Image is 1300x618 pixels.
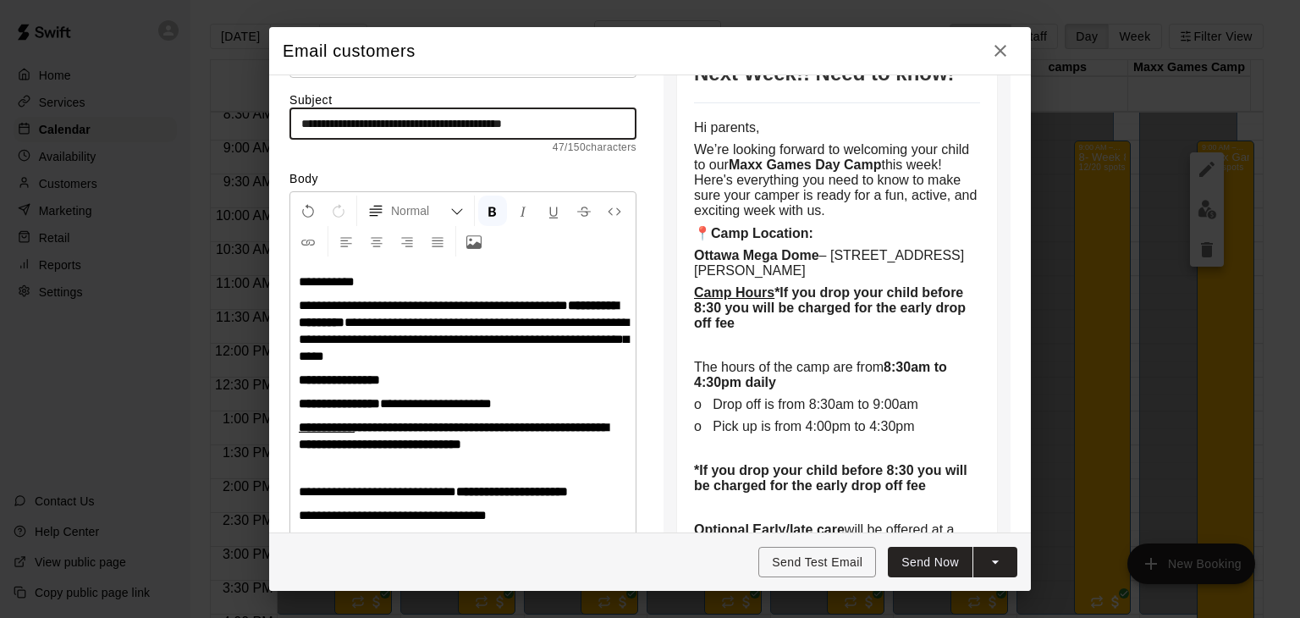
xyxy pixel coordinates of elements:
[393,226,421,257] button: Right Align
[694,248,819,262] strong: Ottawa Mega Dome
[460,226,488,257] button: Upload Image
[888,547,972,578] button: Send Now
[289,91,636,108] label: Subject
[509,196,537,226] button: Format Italics
[289,140,636,157] span: 47 / 150 characters
[694,522,845,537] strong: Optional Early/late care
[332,226,361,257] button: Left Align
[694,285,774,300] strong: Camp Hours
[283,40,416,63] h5: Email customers
[694,419,915,433] span: o Pick up is from 4:00pm to 4:30pm
[362,226,391,257] button: Center Align
[694,360,884,374] span: The hours of the camp are from
[361,196,471,226] button: Formatting Options
[694,285,969,330] strong: *If you drop your child before 8:30 you will be charged for the early drop off fee
[289,170,636,187] label: Body
[294,226,322,257] button: Insert Link
[294,196,322,226] button: Undo
[694,120,759,135] span: Hi parents,
[694,397,918,411] span: o Drop off is from 8:30am to 9:00am
[694,157,981,218] span: this week! Here's everything you need to know to make sure your camper is ready for a fun, active...
[324,196,353,226] button: Redo
[391,202,450,219] span: Normal
[694,142,973,172] span: We’re looking forward to welcoming your child to our
[600,196,629,226] button: Insert Code
[694,248,964,278] span: – [STREET_ADDRESS][PERSON_NAME]
[758,547,876,578] button: Send Test Email
[729,157,882,172] strong: Maxx Games Day Camp
[423,226,452,257] button: Justify Align
[539,196,568,226] button: Format Underline
[570,196,598,226] button: Format Strikethrough
[888,547,1017,578] div: split button
[694,463,971,493] strong: *If you drop your child before 8:30 you will be charged for the early drop off fee
[694,226,813,240] strong: 📍Camp Location:
[694,360,950,389] strong: 8:30am to 4:30pm daily
[478,196,507,226] button: Format Bold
